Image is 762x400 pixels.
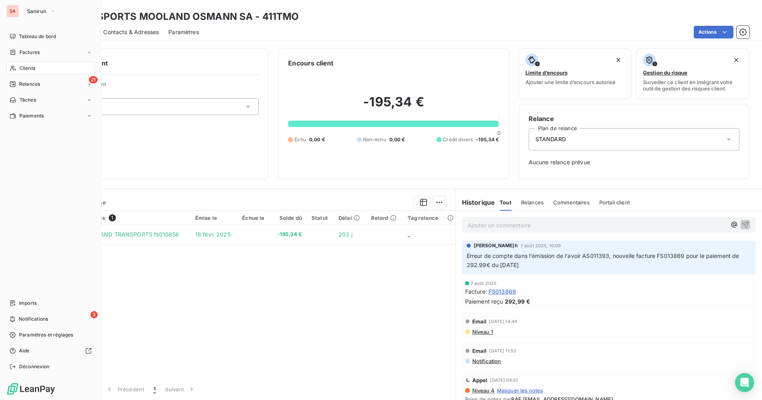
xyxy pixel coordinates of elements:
[599,199,630,206] span: Portail client
[195,231,231,238] span: 18 févr. 2025
[363,136,386,143] span: Non-échu
[339,231,352,238] span: 203 j
[19,315,48,323] span: Notifications
[6,383,56,395] img: Logo LeanPay
[90,311,98,318] span: 3
[519,48,632,99] button: Limite d’encoursAjouter une limite d’encours autorisé
[149,381,160,398] button: 1
[56,214,186,221] div: Pièces comptables
[535,135,566,143] span: STANDARD
[525,79,616,85] span: Ajouter une limite d’encours autorisé
[636,48,749,99] button: Gestion du risqueSurveiller ce client en intégrant votre outil de gestion des risques client.
[471,329,493,335] span: Niveau 1
[474,242,518,249] span: [PERSON_NAME]h
[472,377,488,383] span: Appel
[19,347,30,354] span: Aide
[339,215,362,221] div: Délai
[64,81,259,92] span: Propriétés Client
[19,65,35,72] span: Clients
[48,58,259,68] h6: Informations client
[408,215,450,221] div: Tag relance
[109,214,116,221] span: 1
[19,112,44,119] span: Paiements
[19,300,37,307] span: Imports
[389,136,405,143] span: 0,00 €
[465,287,487,296] span: Facture :
[525,69,568,76] span: Limite d’encours
[242,215,266,221] div: Échue le
[19,363,50,370] span: Déconnexion
[6,344,95,357] a: Aide
[70,10,299,24] h3: TRANSPORTS MOOLAND OSMANN SA - 411TMO
[101,381,149,398] button: Précédent
[465,297,503,306] span: Paiement reçu
[288,58,333,68] h6: Encours client
[160,381,200,398] button: Suivant
[19,33,56,40] span: Tableau de bord
[19,331,73,338] span: Paramètres et réglages
[471,281,497,286] span: 7 août 2025
[19,96,36,104] span: Tâches
[408,231,410,238] span: _
[456,198,495,207] h6: Historique
[471,387,495,394] span: Niveau 4
[505,297,530,306] span: 292,99 €
[500,199,512,206] span: Tout
[643,69,687,76] span: Gestion du risque
[553,199,590,206] span: Commentaires
[294,136,306,143] span: Échu
[27,8,46,14] span: Sanirun
[288,94,499,118] h2: -195,34 €
[19,49,40,56] span: Factures
[529,158,739,166] span: Aucune relance prévue
[6,5,19,17] div: SA
[443,136,473,143] span: Crédit divers
[497,387,543,394] span: Masquer les notes
[489,348,516,353] span: [DATE] 11:52
[19,81,40,88] span: Relances
[312,215,329,221] div: Statut
[529,114,739,123] h6: Relance
[490,378,518,383] span: [DATE] 09:51
[275,231,302,238] span: -195,34 €
[56,231,179,238] span: VIR SEPA MOOLAND TRANSPORTS fs010856
[735,373,754,392] div: Open Intercom Messenger
[489,287,516,296] span: FS013869
[89,76,98,83] span: 21
[467,252,741,268] span: Erreur de compte dans l'émission de l'avoir AS011393, nouvelle facture FS013869 pour le paiement ...
[168,28,199,36] span: Paramètres
[489,319,517,324] span: [DATE] 14:44
[476,136,499,143] span: -195,34 €
[472,318,487,325] span: Email
[694,26,733,38] button: Actions
[154,385,156,393] span: 1
[103,28,159,36] span: Contacts & Adresses
[309,136,325,143] span: 0,00 €
[521,199,544,206] span: Relances
[471,358,501,364] span: Notification
[497,130,500,136] span: 0
[472,348,487,354] span: Email
[643,79,743,92] span: Surveiller ce client en intégrant votre outil de gestion des risques client.
[275,215,302,221] div: Solde dû
[371,215,398,221] div: Retard
[195,215,233,221] div: Émise le
[521,243,561,248] span: 7 août 2025, 10:09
